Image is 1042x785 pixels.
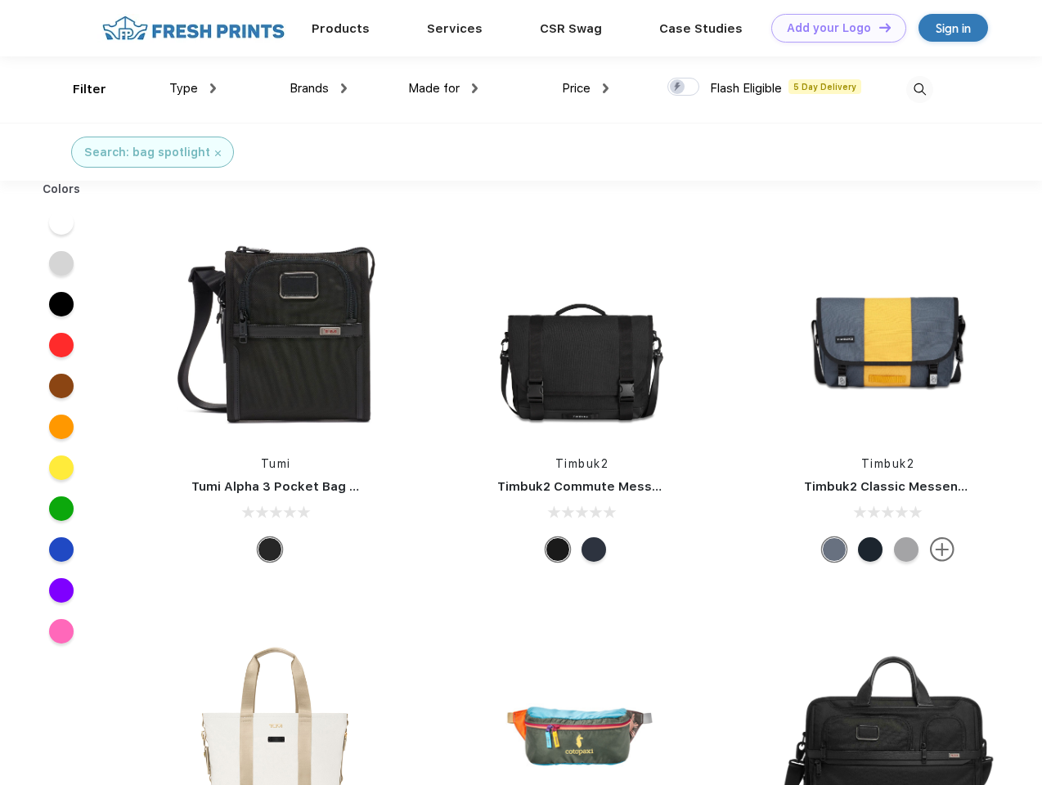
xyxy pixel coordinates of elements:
[555,457,609,470] a: Timbuk2
[906,76,933,103] img: desktop_search.svg
[97,14,290,43] img: fo%20logo%202.webp
[861,457,915,470] a: Timbuk2
[497,479,716,494] a: Timbuk2 Commute Messenger Bag
[341,83,347,93] img: dropdown.png
[290,81,329,96] span: Brands
[261,457,291,470] a: Tumi
[918,14,988,42] a: Sign in
[546,537,570,562] div: Eco Black
[472,83,478,93] img: dropdown.png
[73,80,106,99] div: Filter
[169,81,198,96] span: Type
[258,537,282,562] div: Black
[936,19,971,38] div: Sign in
[191,479,383,494] a: Tumi Alpha 3 Pocket Bag Small
[312,21,370,36] a: Products
[930,537,954,562] img: more.svg
[710,81,782,96] span: Flash Eligible
[562,81,591,96] span: Price
[408,81,460,96] span: Made for
[779,222,997,439] img: func=resize&h=266
[473,222,690,439] img: func=resize&h=266
[879,23,891,32] img: DT
[603,83,609,93] img: dropdown.png
[858,537,883,562] div: Eco Monsoon
[84,144,210,161] div: Search: bag spotlight
[210,83,216,93] img: dropdown.png
[582,537,606,562] div: Eco Nautical
[788,79,861,94] span: 5 Day Delivery
[822,537,847,562] div: Eco Lightbeam
[894,537,918,562] div: Eco Rind Pop
[215,150,221,156] img: filter_cancel.svg
[30,181,93,198] div: Colors
[804,479,1007,494] a: Timbuk2 Classic Messenger Bag
[787,21,871,35] div: Add your Logo
[167,222,384,439] img: func=resize&h=266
